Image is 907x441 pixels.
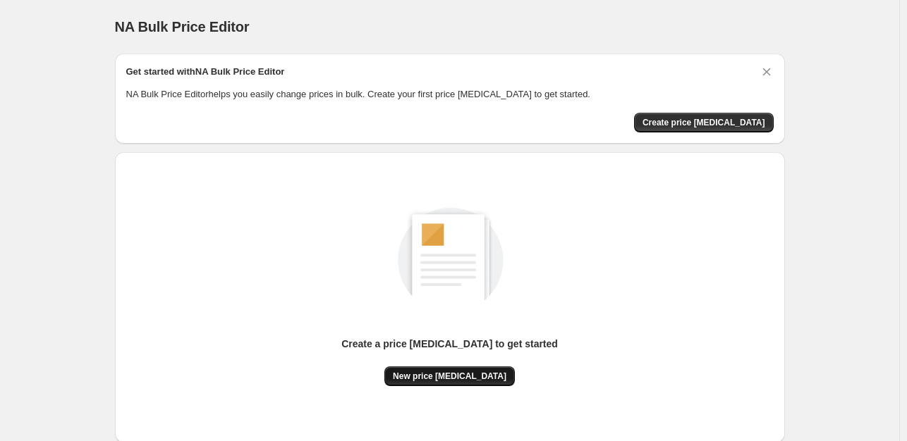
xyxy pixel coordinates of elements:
[384,366,515,386] button: New price [MEDICAL_DATA]
[341,337,558,351] p: Create a price [MEDICAL_DATA] to get started
[115,19,250,35] span: NA Bulk Price Editor
[634,113,774,132] button: Create price change job
[643,117,765,128] span: Create price [MEDICAL_DATA]
[393,371,506,382] span: New price [MEDICAL_DATA]
[760,65,774,79] button: Dismiss card
[126,65,285,79] h2: Get started with NA Bulk Price Editor
[126,87,774,101] p: NA Bulk Price Editor helps you easily change prices in bulk. Create your first price [MEDICAL_DAT...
